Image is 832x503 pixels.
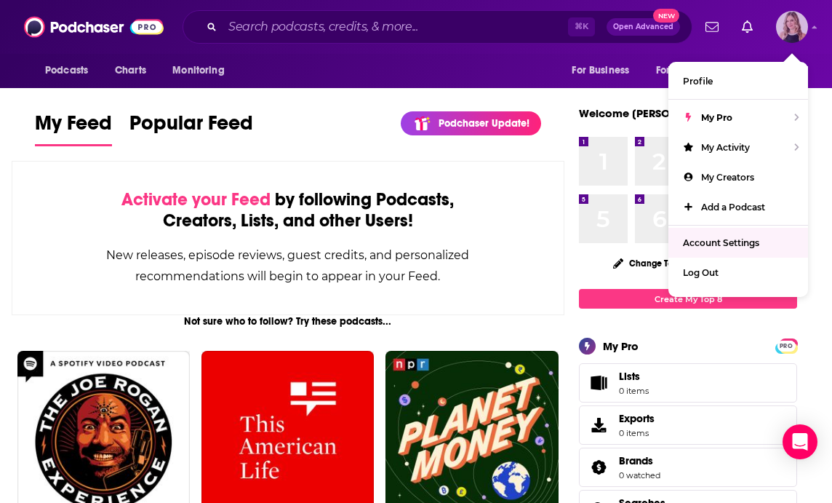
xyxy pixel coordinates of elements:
span: Log Out [683,267,719,278]
span: My Creators [701,172,754,183]
span: My Feed [35,111,112,144]
span: For Podcasters [656,60,726,81]
span: Account Settings [683,237,759,248]
span: Lists [619,370,649,383]
a: My Feed [35,111,112,146]
input: Search podcasts, credits, & more... [223,15,568,39]
a: Profile [668,66,808,96]
ul: Show profile menu [668,62,808,297]
div: My Pro [603,339,639,353]
span: More [754,60,779,81]
span: Monitoring [172,60,224,81]
span: Add a Podcast [701,202,765,213]
span: Brands [579,448,797,487]
a: Show notifications dropdown [736,15,759,39]
button: Show profile menu [776,11,808,43]
span: Exports [584,415,613,435]
a: Lists [579,363,797,403]
span: 0 items [619,386,649,396]
span: Open Advanced [613,23,673,31]
a: 0 watched [619,470,660,480]
button: Change Top 8 [604,254,695,272]
span: Lists [584,373,613,393]
button: open menu [35,57,107,84]
span: Lists [619,370,640,383]
a: PRO [777,340,795,351]
a: Popular Feed [129,111,253,146]
span: ⌘ K [568,17,595,36]
span: For Business [572,60,629,81]
img: Podchaser - Follow, Share and Rate Podcasts [24,13,164,41]
a: Welcome [PERSON_NAME]! [579,106,723,120]
div: Not sure who to follow? Try these podcasts... [12,315,564,328]
a: Brands [584,457,613,478]
span: Profile [683,76,713,87]
div: by following Podcasts, Creators, Lists, and other Users! [85,189,491,231]
a: Exports [579,405,797,445]
button: open menu [162,57,243,84]
span: Charts [115,60,146,81]
span: Brands [619,454,653,467]
div: Open Intercom Messenger [783,424,817,459]
span: New [653,9,679,23]
a: Account Settings [668,228,808,258]
button: open menu [647,57,747,84]
div: Search podcasts, credits, & more... [183,10,692,44]
a: Brands [619,454,660,467]
a: Charts [105,57,155,84]
a: Add a Podcast [668,192,808,222]
a: Show notifications dropdown [700,15,724,39]
span: Popular Feed [129,111,253,144]
span: My Pro [701,112,732,123]
span: Activate your Feed [121,189,271,210]
span: Logged in as Ilana.Dvir [776,11,808,43]
button: open menu [561,57,647,84]
a: Create My Top 8 [579,289,797,309]
img: User Profile [776,11,808,43]
span: My Activity [701,142,750,153]
p: Podchaser Update! [439,117,529,130]
span: 0 items [619,428,655,438]
button: Open AdvancedNew [607,18,680,36]
span: Exports [619,412,655,425]
a: My Creators [668,162,808,192]
button: open menu [744,57,797,84]
div: New releases, episode reviews, guest credits, and personalized recommendations will begin to appe... [85,245,491,287]
span: Podcasts [45,60,88,81]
